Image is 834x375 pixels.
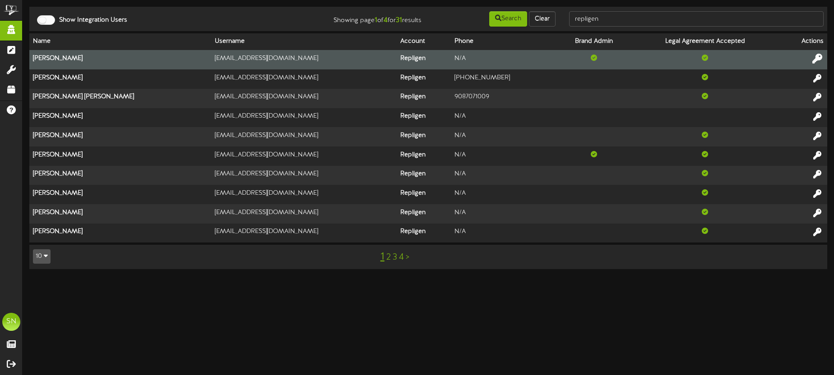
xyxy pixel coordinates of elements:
[406,252,409,262] a: >
[294,10,428,26] div: Showing page of for results
[451,127,556,146] td: N/A
[211,50,397,69] td: [EMAIL_ADDRESS][DOMAIN_NAME]
[451,108,556,128] td: N/A
[29,146,211,166] th: [PERSON_NAME]
[29,89,211,108] th: [PERSON_NAME] [PERSON_NAME]
[451,50,556,69] td: N/A
[451,224,556,242] td: N/A
[211,33,397,50] th: Username
[33,249,51,264] button: 10
[397,204,451,224] th: Repligen
[451,185,556,204] td: N/A
[393,252,397,262] a: 3
[778,33,827,50] th: Actions
[211,185,397,204] td: [EMAIL_ADDRESS][DOMAIN_NAME]
[211,69,397,89] td: [EMAIL_ADDRESS][DOMAIN_NAME]
[29,69,211,89] th: [PERSON_NAME]
[29,185,211,204] th: [PERSON_NAME]
[489,11,527,27] button: Search
[384,16,388,24] strong: 4
[211,224,397,242] td: [EMAIL_ADDRESS][DOMAIN_NAME]
[211,166,397,185] td: [EMAIL_ADDRESS][DOMAIN_NAME]
[397,108,451,128] th: Repligen
[2,313,20,331] div: SN
[451,204,556,224] td: N/A
[29,50,211,69] th: [PERSON_NAME]
[29,204,211,224] th: [PERSON_NAME]
[380,251,385,263] a: 1
[397,127,451,146] th: Repligen
[211,127,397,146] td: [EMAIL_ADDRESS][DOMAIN_NAME]
[211,146,397,166] td: [EMAIL_ADDRESS][DOMAIN_NAME]
[29,166,211,185] th: [PERSON_NAME]
[29,33,211,50] th: Name
[397,185,451,204] th: Repligen
[397,69,451,89] th: Repligen
[451,33,556,50] th: Phone
[397,89,451,108] th: Repligen
[451,69,556,89] td: [PHONE_NUMBER]
[569,11,824,27] input: -- Search --
[29,108,211,128] th: [PERSON_NAME]
[211,108,397,128] td: [EMAIL_ADDRESS][DOMAIN_NAME]
[211,89,397,108] td: [EMAIL_ADDRESS][DOMAIN_NAME]
[211,204,397,224] td: [EMAIL_ADDRESS][DOMAIN_NAME]
[29,127,211,146] th: [PERSON_NAME]
[529,11,556,27] button: Clear
[399,252,404,262] a: 4
[52,16,127,25] label: Show Integration Users
[386,252,391,262] a: 2
[397,146,451,166] th: Repligen
[397,33,451,50] th: Account
[397,166,451,185] th: Repligen
[451,89,556,108] td: 9087071009
[397,224,451,242] th: Repligen
[451,166,556,185] td: N/A
[632,33,778,50] th: Legal Agreement Accepted
[451,146,556,166] td: N/A
[556,33,632,50] th: Brand Admin
[397,50,451,69] th: Repligen
[29,224,211,242] th: [PERSON_NAME]
[375,16,377,24] strong: 1
[396,16,402,24] strong: 31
